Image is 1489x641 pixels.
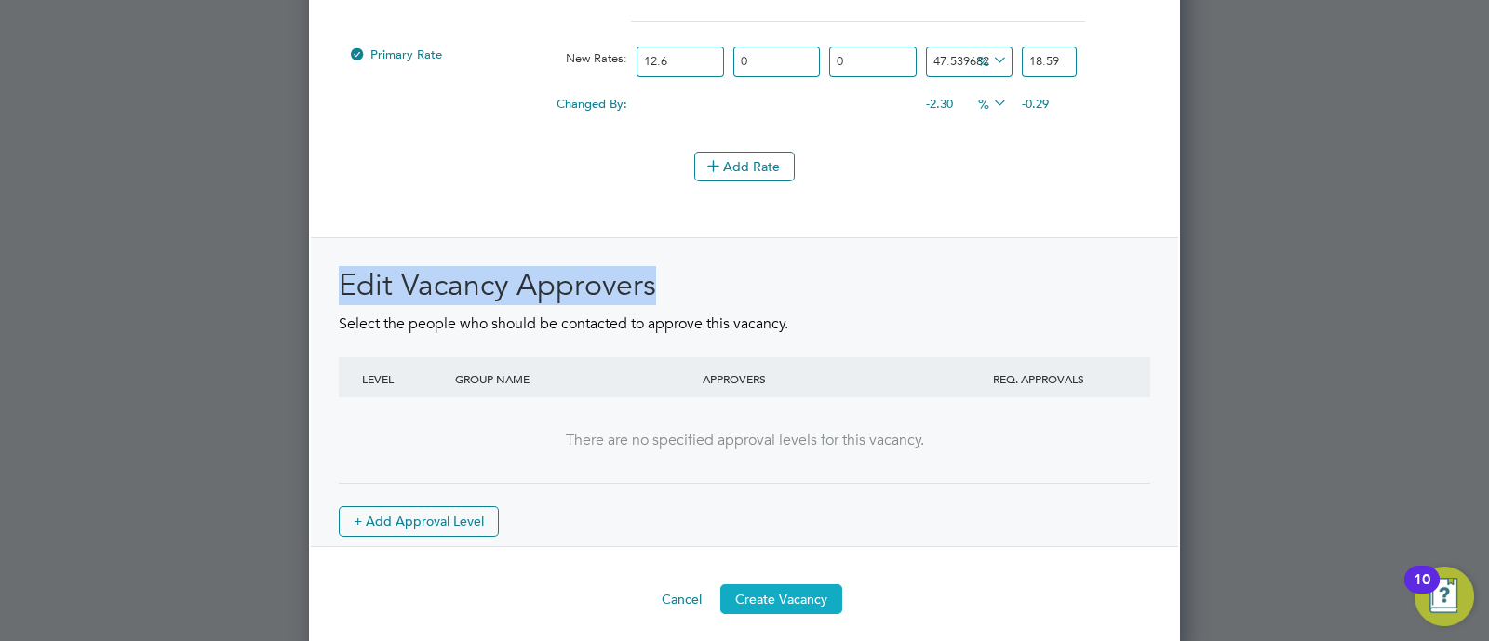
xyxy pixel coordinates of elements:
[720,584,842,614] button: Create Vacancy
[972,49,1010,70] span: %
[1414,580,1430,604] div: 10
[1022,96,1049,112] span: -0.29
[339,506,499,536] button: + Add Approval Level
[339,266,1150,305] h2: Edit Vacancy Approvers
[926,96,953,112] span: -2.30
[698,357,946,400] div: APPROVERS
[339,314,788,333] span: Select the people who should be contacted to approve this vacancy.
[972,92,1010,113] span: %
[343,87,632,122] div: Changed By:
[1415,567,1474,626] button: Open Resource Center, 10 new notifications
[348,47,442,62] span: Primary Rate
[357,431,1132,450] div: There are no specified approval levels for this vacancy.
[647,584,717,614] button: Cancel
[450,357,698,400] div: GROUP NAME
[946,357,1132,400] div: REQ. APPROVALS
[357,357,450,400] div: LEVEL
[536,41,632,76] div: New Rates:
[694,152,795,181] button: Add Rate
